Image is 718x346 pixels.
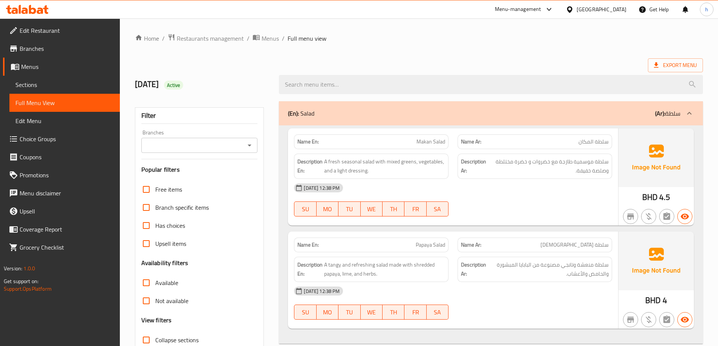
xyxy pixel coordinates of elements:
a: Sections [9,76,120,94]
span: h [705,5,708,14]
div: Filter [141,108,258,124]
div: (En): Salad(Ar):سلطة [279,101,703,125]
span: Get support on: [4,276,38,286]
button: Open [244,140,255,151]
button: SU [294,305,316,320]
li: / [162,34,165,43]
h3: Availability filters [141,259,188,267]
button: TH [383,201,404,216]
button: Not has choices [659,312,674,327]
span: Sections [15,80,114,89]
a: Coverage Report [3,220,120,238]
button: Available [677,312,692,327]
span: TU [341,204,357,215]
span: Menu disclaimer [20,189,114,198]
span: WE [364,307,380,318]
strong: Name En: [297,241,319,249]
span: FR [407,307,423,318]
a: Menu disclaimer [3,184,120,202]
a: Edit Menu [9,112,120,130]
strong: Name En: [297,138,319,146]
strong: Description Ar: [461,260,486,279]
button: WE [361,305,383,320]
span: Free items [155,185,182,194]
h2: [DATE] [135,79,270,90]
button: Not has choices [659,209,674,224]
span: A tangy and refreshing salad made with shredded papaya, lime, and herbs. [324,260,445,279]
span: Coupons [20,152,114,162]
button: TU [338,201,360,216]
span: Upsell items [155,239,186,248]
button: SU [294,201,316,216]
span: Active [164,82,184,89]
span: Not available [155,296,188,305]
nav: breadcrumb [135,34,703,43]
span: Upsell [20,207,114,216]
span: Full menu view [288,34,326,43]
span: Grocery Checklist [20,243,114,252]
span: Branches [20,44,114,53]
span: Full Menu View [15,98,114,107]
span: [DATE] 12:38 PM [301,288,343,295]
button: WE [361,201,383,216]
button: Not branch specific item [623,312,638,327]
input: search [279,75,703,94]
button: FR [404,305,426,320]
span: Export Menu [648,58,703,72]
span: 1.0.0 [23,264,35,273]
a: Branches [3,40,120,58]
span: Has choices [155,221,185,230]
span: Makan Salad [416,138,445,146]
span: Promotions [20,171,114,180]
strong: Name Ar: [461,241,481,249]
span: سلطة المكان [579,138,609,146]
p: سلطة [655,109,680,118]
a: Coupons [3,148,120,166]
span: A fresh seasonal salad with mixed greens, vegetables, and a light dressing. [324,157,445,175]
span: سلطة موسمية طازجة مع خضروات و خضرة مختلطة وصلصة خفيفة. [489,157,609,175]
button: Purchased item [641,312,656,327]
span: سلطة [DEMOGRAPHIC_DATA] [540,241,609,249]
li: / [282,34,285,43]
span: SU [297,204,313,215]
button: Purchased item [641,209,656,224]
span: BHD [642,190,658,204]
h3: View filters [141,316,172,325]
strong: Name Ar: [461,138,481,146]
div: [GEOGRAPHIC_DATA] [577,5,626,14]
span: SA [430,204,445,215]
span: [DATE] 12:38 PM [301,184,343,192]
button: MO [317,305,338,320]
span: 4 [663,293,667,308]
strong: Description En: [297,260,323,279]
span: MO [320,204,335,215]
span: TH [386,307,401,318]
span: سلطة منعشة وتانجي مصنوعة من البابايا المبشورة والحامض والأعشاب. [488,260,609,279]
div: Active [164,81,184,90]
span: Coverage Report [20,225,114,234]
span: SU [297,307,313,318]
a: Full Menu View [9,94,120,112]
a: Promotions [3,166,120,184]
span: Export Menu [654,61,697,70]
b: (En): [288,108,299,119]
span: Available [155,278,178,287]
span: Restaurants management [177,34,244,43]
span: Edit Restaurant [20,26,114,35]
a: Grocery Checklist [3,238,120,256]
h3: Popular filters [141,165,258,174]
span: SA [430,307,445,318]
a: Support.OpsPlatform [4,284,52,294]
a: Home [135,34,159,43]
span: MO [320,307,335,318]
span: Branch specific items [155,203,209,212]
span: WE [364,204,380,215]
strong: Description En: [297,157,323,175]
strong: Description Ar: [461,157,487,175]
button: MO [317,201,338,216]
img: Ae5nvW7+0k+MAAAAAElFTkSuQmCC [618,232,694,290]
span: Collapse sections [155,335,199,344]
img: Ae5nvW7+0k+MAAAAAElFTkSuQmCC [618,128,694,187]
span: BHD [645,293,661,308]
div: (En): Salad(Ar):سلطة [279,125,703,344]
